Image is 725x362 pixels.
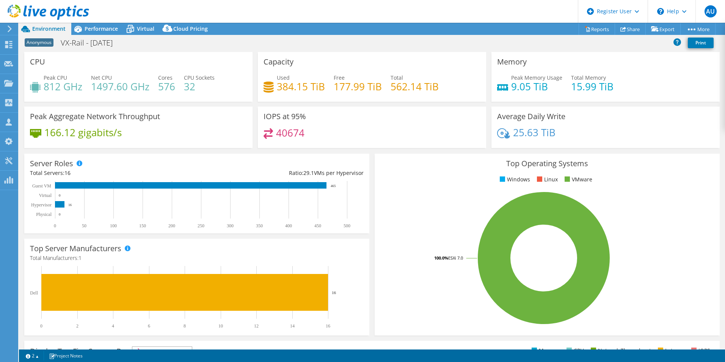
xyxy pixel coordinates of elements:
text: 0 [59,212,61,216]
text: Guest VM [32,183,51,189]
text: 12 [254,323,259,329]
h4: 15.99 TiB [571,82,614,91]
h3: Capacity [264,58,293,66]
span: Used [277,74,290,81]
h3: Average Daily Write [497,112,565,121]
text: 8 [184,323,186,329]
span: Performance [85,25,118,32]
h1: VX-Rail - [DATE] [57,39,124,47]
h3: Top Operating Systems [380,159,714,168]
span: Peak Memory Usage [511,74,562,81]
div: Ratio: VMs per Hypervisor [197,169,364,177]
span: Peak CPU [44,74,67,81]
a: 2 [20,351,44,360]
h4: 32 [184,82,215,91]
span: 29.1 [303,169,314,176]
a: Reports [579,23,615,35]
h4: 562.14 TiB [391,82,439,91]
li: Latency [656,346,684,355]
h3: Top Server Manufacturers [30,244,121,253]
li: VMware [563,175,592,184]
text: 400 [285,223,292,228]
text: 250 [198,223,204,228]
span: IOPS [132,347,192,356]
text: 10 [218,323,223,329]
a: More [680,23,716,35]
tspan: ESXi 7.0 [448,255,463,261]
h4: 25.63 TiB [513,128,556,137]
li: IOPS [689,346,710,355]
span: 16 [64,169,71,176]
a: Print [688,38,714,48]
h4: 166.12 gigabits/s [44,128,122,137]
text: 450 [314,223,321,228]
span: Anonymous [25,38,53,47]
text: 16 [326,323,330,329]
span: CPU Sockets [184,74,215,81]
text: 465 [331,184,336,188]
h4: 384.15 TiB [277,82,325,91]
text: Physical [36,212,52,217]
h4: 40674 [276,129,304,137]
text: 100 [110,223,117,228]
li: Windows [498,175,530,184]
li: Memory [530,346,560,355]
h4: 177.99 TiB [334,82,382,91]
span: Total Memory [571,74,606,81]
span: AU [705,5,717,17]
h4: Total Manufacturers: [30,254,364,262]
h3: IOPS at 95% [264,112,306,121]
h3: Server Roles [30,159,73,168]
text: Hypervisor [31,202,52,208]
h3: Memory [497,58,527,66]
a: Export [645,23,681,35]
text: 14 [290,323,295,329]
text: Dell [30,290,38,296]
text: 16 [332,290,336,295]
text: 4 [112,323,114,329]
span: Virtual [137,25,154,32]
span: Total [391,74,403,81]
li: Network Throughput [589,346,651,355]
text: 200 [168,223,175,228]
tspan: 100.0% [434,255,448,261]
span: Free [334,74,345,81]
text: 500 [344,223,350,228]
a: Project Notes [44,351,88,360]
h3: Peak Aggregate Network Throughput [30,112,160,121]
svg: \n [657,8,664,15]
text: 350 [256,223,263,228]
h4: 812 GHz [44,82,82,91]
span: 1 [78,254,82,261]
text: 0 [54,223,56,228]
a: Share [615,23,646,35]
text: Virtual [39,193,52,198]
div: Total Servers: [30,169,197,177]
text: 2 [76,323,78,329]
h3: CPU [30,58,45,66]
span: Cores [158,74,173,81]
text: 300 [227,223,234,228]
h4: 576 [158,82,175,91]
text: 50 [82,223,86,228]
text: 0 [40,323,42,329]
span: Net CPU [91,74,112,81]
text: 6 [148,323,150,329]
text: 16 [68,203,72,207]
li: Linux [535,175,558,184]
li: CPU [565,346,584,355]
text: 0 [59,194,61,197]
span: Cloud Pricing [173,25,208,32]
h4: 9.05 TiB [511,82,562,91]
text: 150 [139,223,146,228]
h4: 1497.60 GHz [91,82,149,91]
span: Environment [32,25,66,32]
